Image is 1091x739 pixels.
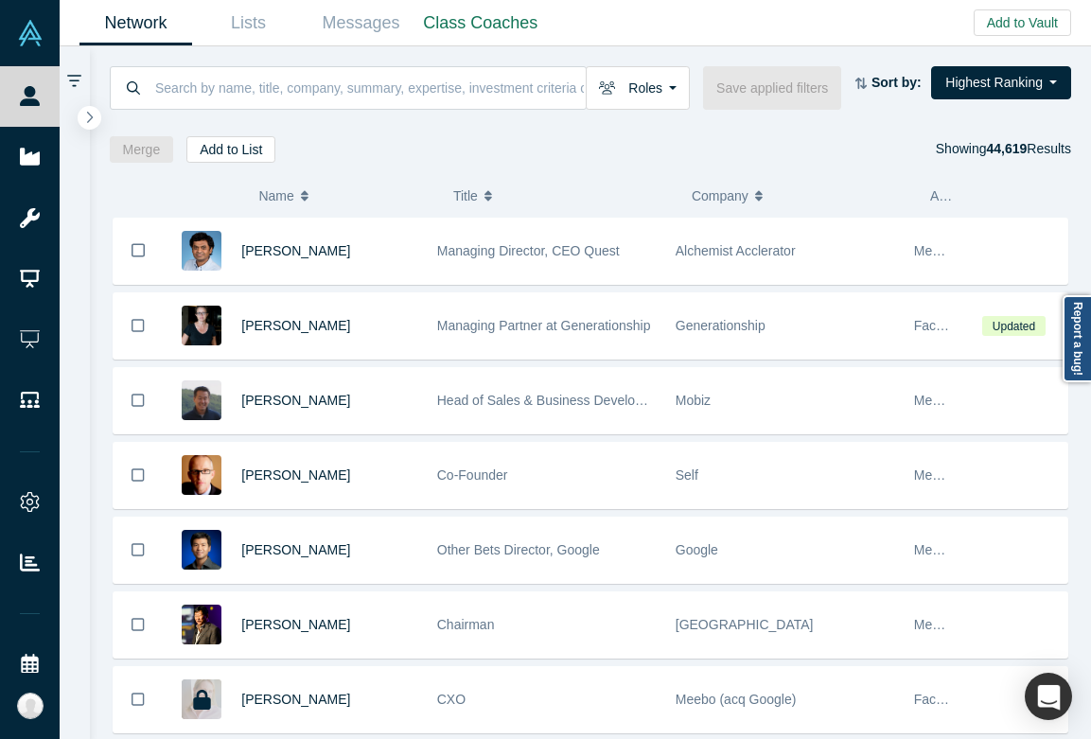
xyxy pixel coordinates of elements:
span: Alchemist Acclerator [676,243,796,258]
a: Report a bug! [1063,295,1091,382]
img: Michael Chang's Profile Image [182,380,221,420]
span: Other Bets Director, Google [437,542,600,557]
span: Mentor, Faculty, Alchemist 25 [914,393,1086,408]
span: Chairman [437,617,495,632]
span: Faculty, Angel [914,318,996,333]
img: Robert Winder's Profile Image [182,455,221,495]
button: Add to Vault [974,9,1071,36]
a: [PERSON_NAME] [241,318,350,333]
a: [PERSON_NAME] [241,243,350,258]
span: Mobiz [676,393,711,408]
span: Head of Sales & Business Development (interim) [437,393,724,408]
strong: Sort by: [871,75,922,90]
span: Managing Director, CEO Quest [437,243,620,258]
button: Add to List [186,136,275,163]
span: Name [258,176,293,216]
button: Save applied filters [703,66,841,110]
span: Self [676,467,698,483]
a: [PERSON_NAME] [241,542,350,557]
span: Meebo (acq Google) [676,692,797,707]
span: Google [676,542,718,557]
span: Generationship [676,318,765,333]
span: Managing Partner at Generationship [437,318,651,333]
img: Timothy Chou's Profile Image [182,605,221,644]
button: Roles [586,66,690,110]
span: Faculty, Mentor [914,692,1004,707]
img: Rachel Chalmers's Profile Image [182,306,221,345]
button: Company [692,176,910,216]
img: Steven Kan's Profile Image [182,530,221,570]
button: Name [258,176,433,216]
button: Title [453,176,672,216]
span: Mentor, Faculty [914,542,1005,557]
button: Bookmark [114,592,162,658]
button: Bookmark [114,667,162,732]
img: Alchemist Vault Logo [17,20,44,46]
img: Katinka Harsányi's Account [17,693,44,719]
a: Class Coaches [417,1,544,45]
div: Showing [936,136,1071,163]
button: Highest Ranking [931,66,1071,99]
span: Results [986,141,1071,156]
button: Bookmark [114,293,162,359]
button: Bookmark [114,368,162,433]
a: [PERSON_NAME] [241,617,350,632]
span: Title [453,176,478,216]
button: Bookmark [114,218,162,284]
span: Mentor, Faculty [914,617,1005,632]
a: Network [79,1,192,45]
span: Alchemist Role [930,188,1018,203]
span: Company [692,176,748,216]
a: [PERSON_NAME] [241,467,350,483]
span: [GEOGRAPHIC_DATA] [676,617,814,632]
a: [PERSON_NAME] [241,692,350,707]
input: Search by name, title, company, summary, expertise, investment criteria or topics of focus [153,65,586,110]
span: CXO [437,692,466,707]
a: [PERSON_NAME] [241,393,350,408]
a: Messages [305,1,417,45]
img: Gnani Palanikumar's Profile Image [182,231,221,271]
button: Bookmark [114,443,162,508]
strong: 44,619 [986,141,1027,156]
button: Bookmark [114,518,162,583]
span: Co-Founder [437,467,508,483]
a: Lists [192,1,305,45]
button: Merge [110,136,174,163]
span: Updated [982,316,1045,336]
